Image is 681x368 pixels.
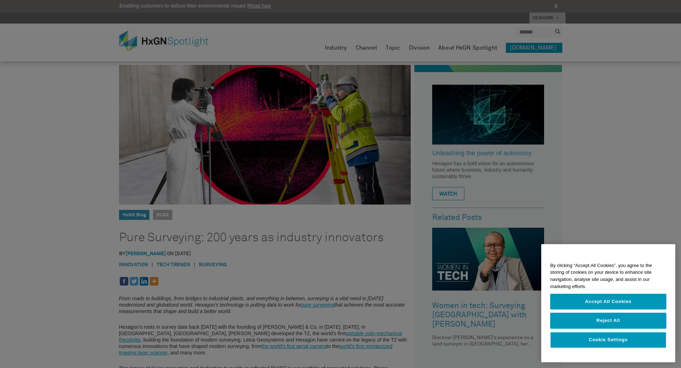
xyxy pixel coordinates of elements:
[541,244,675,362] div: Cookie banner
[550,313,666,329] button: Reject All
[550,294,666,309] button: Accept All Cookies
[541,244,675,362] div: Privacy
[550,332,666,348] button: Cookie Settings
[541,258,675,294] div: By clicking “Accept All Cookies”, you agree to the storing of cookies on your device to enhance s...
